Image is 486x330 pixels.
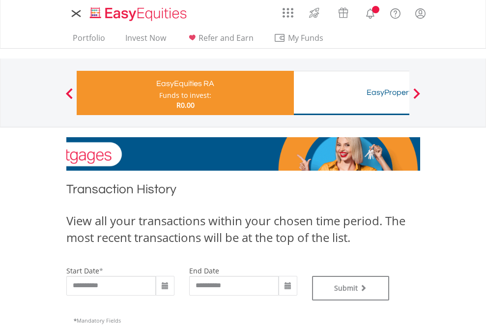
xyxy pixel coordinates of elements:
[306,5,322,21] img: thrive-v2.svg
[176,100,195,110] span: R0.00
[86,2,191,22] a: Home page
[335,5,351,21] img: vouchers-v2.svg
[159,90,211,100] div: Funds to invest:
[182,33,257,48] a: Refer and Earn
[329,2,358,21] a: Vouchers
[407,93,427,103] button: Next
[66,266,99,275] label: start date
[74,317,121,324] span: Mandatory Fields
[383,2,408,22] a: FAQ's and Support
[276,2,300,18] a: AppsGrid
[69,33,109,48] a: Portfolio
[83,77,288,90] div: EasyEquities RA
[59,93,79,103] button: Previous
[121,33,170,48] a: Invest Now
[358,2,383,22] a: Notifications
[408,2,433,24] a: My Profile
[199,32,254,43] span: Refer and Earn
[312,276,390,300] button: Submit
[88,6,191,22] img: EasyEquities_Logo.png
[189,266,219,275] label: end date
[66,212,420,246] div: View all your transactions within your chosen time period. The most recent transactions will be a...
[66,137,420,171] img: EasyMortage Promotion Banner
[283,7,293,18] img: grid-menu-icon.svg
[274,31,338,44] span: My Funds
[66,180,420,203] h1: Transaction History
